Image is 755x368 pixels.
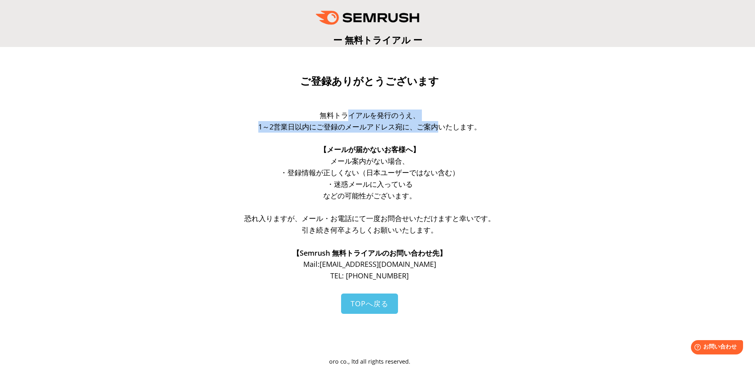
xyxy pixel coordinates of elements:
[293,248,447,258] span: 【Semrush 無料トライアルのお問い合わせ先】
[320,110,420,120] span: 無料トライアルを発行のうえ、
[684,337,746,359] iframe: Help widget launcher
[351,299,388,308] span: TOPへ戻る
[303,259,436,269] span: Mail: [EMAIL_ADDRESS][DOMAIN_NAME]
[330,271,409,280] span: TEL: [PHONE_NUMBER]
[302,225,438,235] span: 引き続き何卒よろしくお願いいたします。
[280,168,459,177] span: ・登録情報が正しくない（日本ユーザーではない含む）
[258,122,481,131] span: 1～2営業日以内にご登録のメールアドレス宛に、ご案内いたします。
[327,179,413,189] span: ・迷惑メールに入っている
[320,145,420,154] span: 【メールが届かないお客様へ】
[300,75,439,87] span: ご登録ありがとうございます
[244,213,495,223] span: 恐れ入りますが、メール・お電話にて一度お問合せいただけますと幸いです。
[323,191,416,200] span: などの可能性がございます。
[330,156,409,166] span: メール案内がない場合、
[329,358,410,365] span: oro co., ltd all rights reserved.
[333,33,422,46] span: ー 無料トライアル ー
[341,294,398,314] a: TOPへ戻る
